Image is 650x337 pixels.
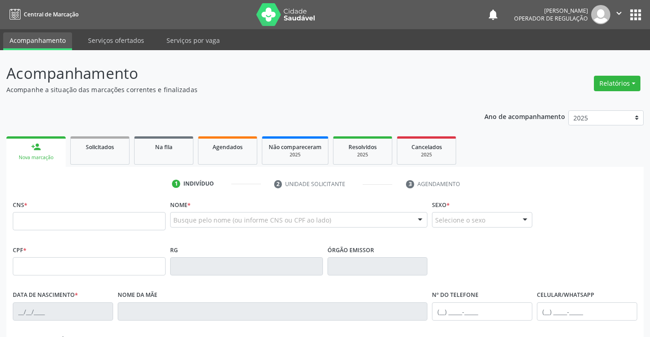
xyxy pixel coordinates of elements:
a: Serviços ofertados [82,32,151,48]
button: notifications [487,8,499,21]
span: Solicitados [86,143,114,151]
label: CPF [13,243,26,257]
label: Data de nascimento [13,288,78,302]
span: Central de Marcação [24,10,78,18]
p: Acompanhamento [6,62,452,85]
label: Sexo [432,198,450,212]
input: (__) _____-_____ [537,302,637,321]
input: (__) _____-_____ [432,302,532,321]
p: Ano de acompanhamento [484,110,565,122]
i:  [614,8,624,18]
button: apps [628,7,644,23]
img: img [591,5,610,24]
a: Central de Marcação [6,7,78,22]
span: Operador de regulação [514,15,588,22]
label: Celular/WhatsApp [537,288,594,302]
button:  [610,5,628,24]
div: [PERSON_NAME] [514,7,588,15]
div: Indivíduo [183,180,214,188]
span: Selecione o sexo [435,215,485,225]
div: 1 [172,180,180,188]
a: Serviços por vaga [160,32,226,48]
div: 2025 [340,151,385,158]
span: Resolvidos [348,143,377,151]
input: __/__/____ [13,302,113,321]
a: Acompanhamento [3,32,72,50]
span: Busque pelo nome (ou informe CNS ou CPF ao lado) [173,215,331,225]
button: Relatórios [594,76,640,91]
span: Cancelados [411,143,442,151]
label: Nº do Telefone [432,288,478,302]
p: Acompanhe a situação das marcações correntes e finalizadas [6,85,452,94]
div: 2025 [269,151,322,158]
span: Não compareceram [269,143,322,151]
div: person_add [31,142,41,152]
label: RG [170,243,178,257]
div: Nova marcação [13,154,59,161]
span: Agendados [213,143,243,151]
label: CNS [13,198,27,212]
label: Nome [170,198,191,212]
span: Na fila [155,143,172,151]
label: Nome da mãe [118,288,157,302]
div: 2025 [404,151,449,158]
label: Órgão emissor [328,243,374,257]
